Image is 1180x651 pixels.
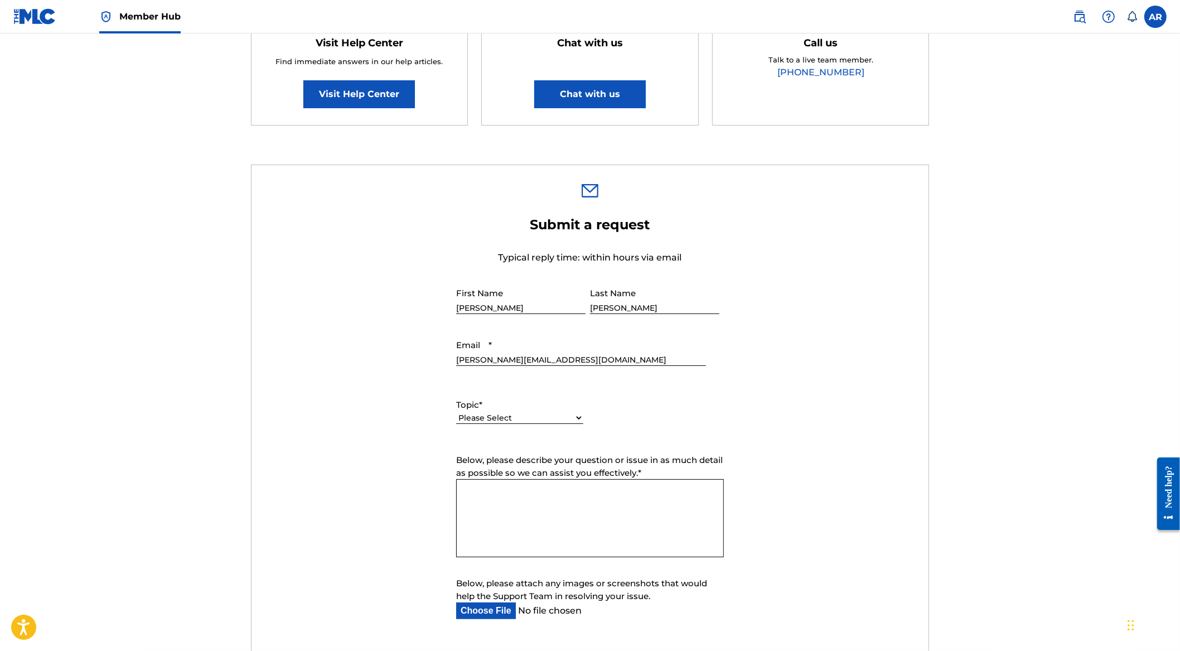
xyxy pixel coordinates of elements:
a: Public Search [1068,6,1091,28]
div: Help [1097,6,1120,28]
img: Top Rightsholder [99,10,113,23]
div: Notifications [1126,11,1138,22]
iframe: Resource Center [1149,449,1180,538]
iframe: Chat Widget [930,202,1180,651]
h5: Visit Help Center [316,37,403,50]
img: help [1102,10,1115,23]
span: Below, please attach any images or screenshots that would help the Support Team in resolving your... [456,578,707,601]
h5: Call us [804,37,838,50]
div: Drag [1128,609,1134,642]
p: Talk to a live team member. [768,55,873,66]
button: Chat with us [534,80,646,108]
span: Below, please describe your question or issue in as much detail as possible so we can assist you ... [456,455,723,478]
span: Member Hub [119,10,181,23]
span: Topic [456,399,479,410]
a: Visit Help Center [303,80,415,108]
img: 0ff00501b51b535a1dc6.svg [582,184,598,197]
div: User Menu [1144,6,1167,28]
img: search [1073,10,1086,23]
span: Typical reply time: within hours via email [498,252,681,263]
h5: Chat with us [557,37,623,50]
span: Find immediate answers in our help articles. [275,57,443,66]
img: MLC Logo [13,8,56,25]
h2: Submit a request [456,216,724,233]
a: [PHONE_NUMBER] [777,67,864,78]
